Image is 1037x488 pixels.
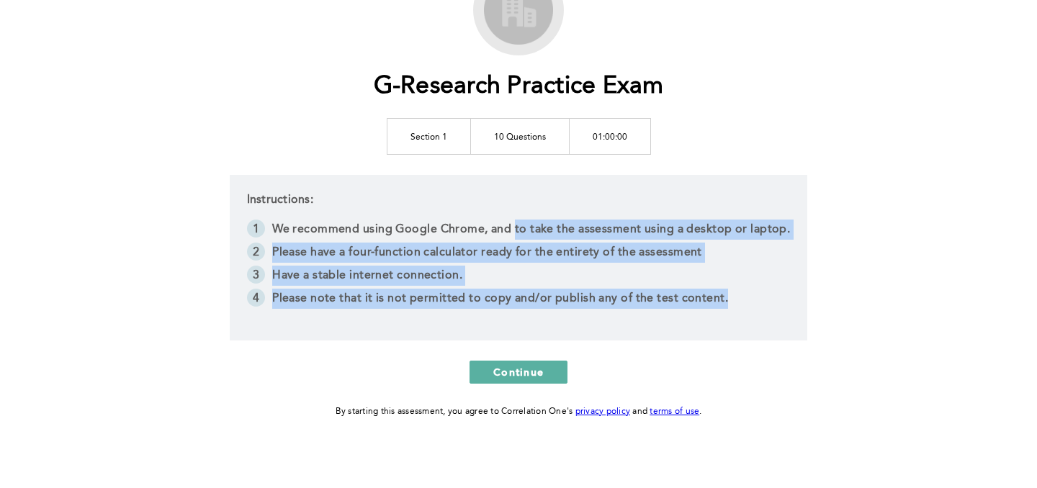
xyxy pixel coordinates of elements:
td: 01:00:00 [569,118,650,154]
li: Please note that it is not permitted to copy and/or publish any of the test content. [247,289,791,312]
a: terms of use [650,407,699,416]
li: Please have a four-function calculator ready for the entirety of the assessment [247,243,791,266]
div: Instructions: [230,175,808,340]
td: Section 1 [387,118,470,154]
h1: G-Research Practice Exam [374,72,664,101]
button: Continue [470,361,567,384]
span: Continue [493,365,544,379]
div: By starting this assessment, you agree to Correlation One's and . [336,404,702,420]
li: Have a stable internet connection. [247,266,791,289]
li: We recommend using Google Chrome, and to take the assessment using a desktop or laptop. [247,220,791,243]
td: 10 Questions [470,118,569,154]
a: privacy policy [575,407,631,416]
